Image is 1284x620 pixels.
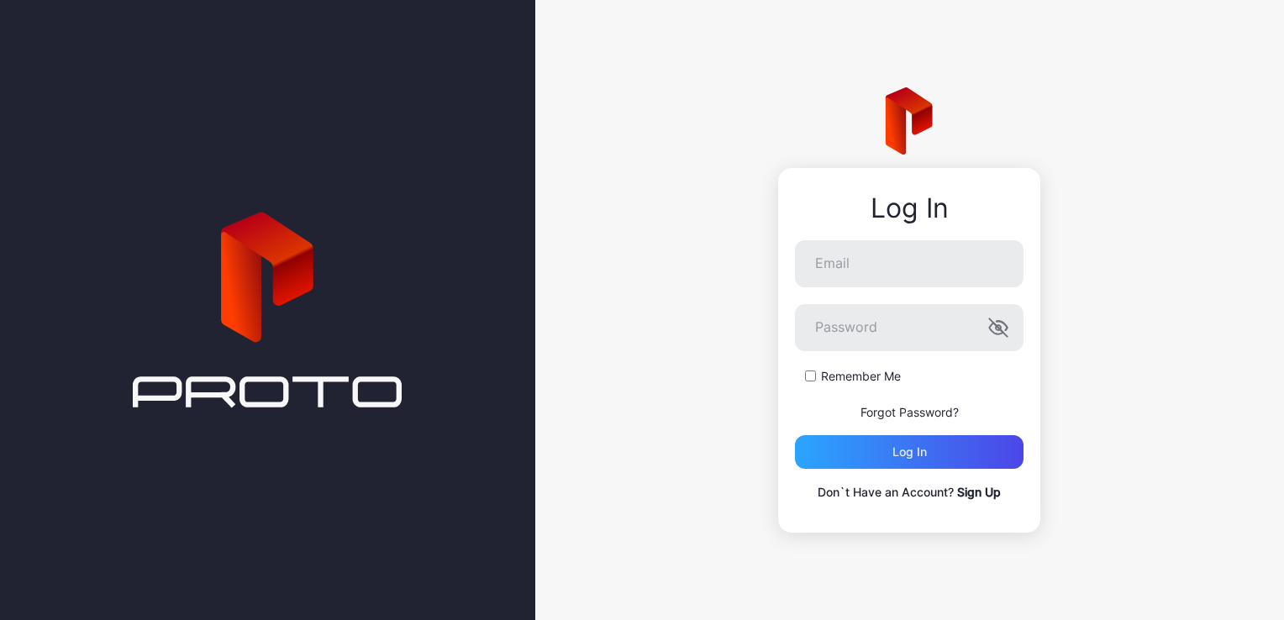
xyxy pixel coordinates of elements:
[988,318,1008,338] button: Password
[821,368,901,385] label: Remember Me
[795,193,1024,223] div: Log In
[892,445,927,459] div: Log in
[795,435,1024,469] button: Log in
[795,240,1024,287] input: Email
[957,485,1001,499] a: Sign Up
[795,304,1024,351] input: Password
[795,482,1024,502] p: Don`t Have an Account?
[860,405,959,419] a: Forgot Password?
